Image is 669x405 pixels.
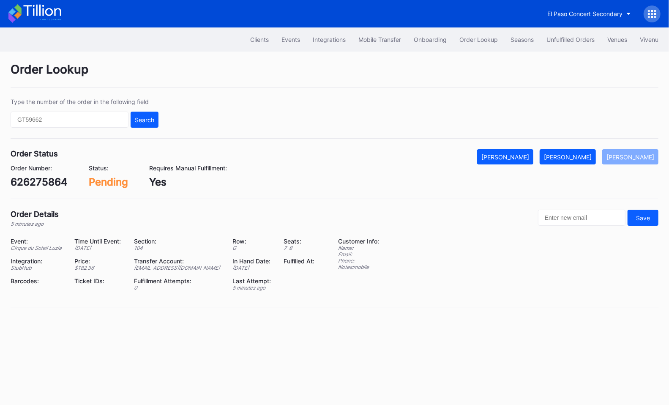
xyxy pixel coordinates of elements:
[504,32,540,47] button: Seasons
[640,36,658,43] div: Vivenu
[134,257,222,265] div: Transfer Account:
[11,245,64,251] div: Cirque du Soleil Luzia
[606,153,654,161] div: [PERSON_NAME]
[74,238,123,245] div: Time Until Event:
[546,36,595,43] div: Unfulfilled Orders
[89,164,128,172] div: Status:
[232,245,273,251] div: G
[477,149,533,164] button: [PERSON_NAME]
[453,32,504,47] button: Order Lookup
[11,238,64,245] div: Event:
[338,251,379,257] div: Email:
[11,265,64,271] div: StubHub
[636,214,650,222] div: Save
[414,36,447,43] div: Onboarding
[11,210,59,219] div: Order Details
[358,36,401,43] div: Mobile Transfer
[284,238,317,245] div: Seats:
[74,257,123,265] div: Price:
[149,164,227,172] div: Requires Manual Fulfillment:
[540,149,596,164] button: [PERSON_NAME]
[11,257,64,265] div: Integration:
[281,36,300,43] div: Events
[544,153,592,161] div: [PERSON_NAME]
[232,285,273,291] div: 5 minutes ago
[149,176,227,188] div: Yes
[11,62,658,88] div: Order Lookup
[481,153,529,161] div: [PERSON_NAME]
[232,238,273,245] div: Row:
[11,176,68,188] div: 626275864
[602,149,658,164] button: [PERSON_NAME]
[540,32,601,47] button: Unfulfilled Orders
[250,36,269,43] div: Clients
[131,112,158,128] button: Search
[134,277,222,285] div: Fulfillment Attempts:
[244,32,275,47] button: Clients
[11,277,64,285] div: Barcodes:
[634,32,665,47] button: Vivenu
[232,277,273,285] div: Last Attempt:
[511,36,534,43] div: Seasons
[459,36,498,43] div: Order Lookup
[74,277,123,285] div: Ticket IDs:
[11,149,58,158] div: Order Status
[541,6,637,22] button: El Paso Concert Secondary
[338,238,379,245] div: Customer Info:
[89,176,128,188] div: Pending
[338,245,379,251] div: Name:
[74,265,123,271] div: $ 182.36
[232,265,273,271] div: [DATE]
[134,265,222,271] div: [EMAIL_ADDRESS][DOMAIN_NAME]
[607,36,627,43] div: Venues
[11,164,68,172] div: Order Number:
[134,238,222,245] div: Section:
[352,32,407,47] button: Mobile Transfer
[135,116,154,123] div: Search
[284,245,317,251] div: 7 - 8
[134,245,222,251] div: 104
[601,32,634,47] button: Venues
[306,32,352,47] button: Integrations
[313,36,346,43] div: Integrations
[134,285,222,291] div: 0
[232,257,273,265] div: In Hand Date:
[538,210,625,226] input: Enter new email
[628,210,658,226] button: Save
[338,257,379,264] div: Phone:
[284,257,317,265] div: Fulfilled At:
[11,112,128,128] input: GT59662
[11,98,158,105] div: Type the number of the order in the following field
[547,10,623,17] div: El Paso Concert Secondary
[407,32,453,47] button: Onboarding
[74,245,123,251] div: [DATE]
[275,32,306,47] button: Events
[11,221,59,227] div: 5 minutes ago
[338,264,379,270] div: Notes: mobile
